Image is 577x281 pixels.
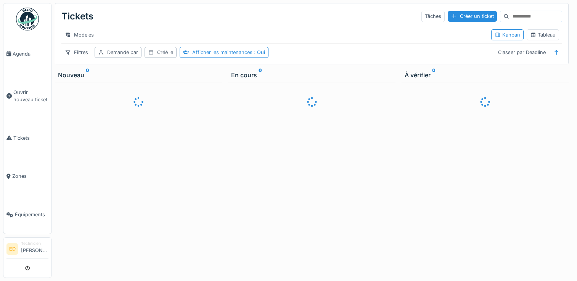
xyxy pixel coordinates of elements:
[3,157,51,196] a: Zones
[86,70,89,80] sup: 0
[61,29,97,40] div: Modèles
[13,89,48,103] span: Ouvrir nouveau ticket
[157,49,173,56] div: Créé le
[495,31,520,38] div: Kanban
[495,47,549,58] div: Classer par Deadline
[3,35,51,73] a: Agenda
[21,241,48,257] li: [PERSON_NAME]
[13,134,48,142] span: Tickets
[3,119,51,157] a: Tickets
[6,243,18,255] li: ED
[3,195,51,234] a: Équipements
[405,70,566,80] div: À vérifier
[21,241,48,246] div: Technicien
[448,11,497,21] div: Créer un ticket
[13,50,48,57] span: Agenda
[6,241,48,259] a: ED Technicien[PERSON_NAME]
[3,73,51,119] a: Ouvrir nouveau ticket
[16,8,39,30] img: Badge_color-CXgf-gQk.svg
[58,70,219,80] div: Nouveau
[530,31,556,38] div: Tableau
[421,11,445,22] div: Tâches
[15,211,48,218] span: Équipements
[192,49,265,56] div: Afficher les maintenances
[107,49,138,56] div: Demandé par
[231,70,392,80] div: En cours
[12,172,48,180] span: Zones
[252,49,265,55] span: : Oui
[432,70,436,80] sup: 0
[259,70,262,80] sup: 0
[61,6,93,26] div: Tickets
[61,47,92,58] div: Filtres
